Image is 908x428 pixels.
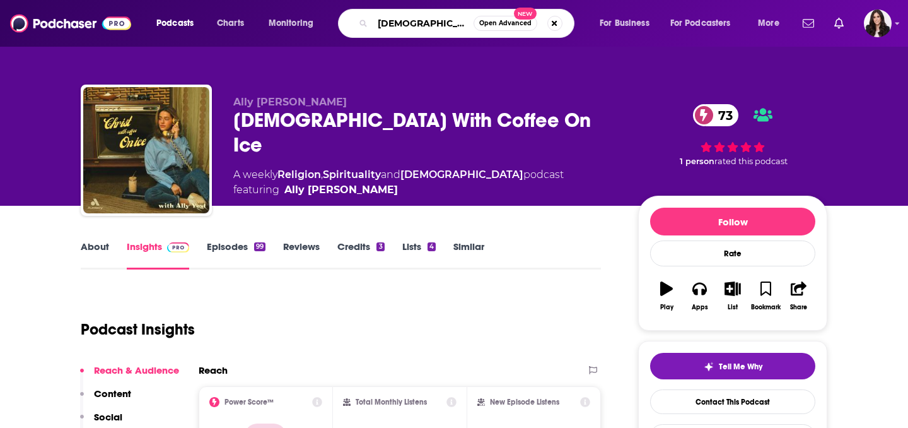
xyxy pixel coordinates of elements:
h2: Power Score™ [224,398,274,407]
img: Podchaser Pro [167,242,189,253]
h2: Total Monthly Listens [356,398,427,407]
span: Ally [PERSON_NAME] [233,96,347,108]
button: open menu [148,13,210,33]
span: rated this podcast [714,157,788,166]
div: Rate [650,241,815,266]
span: featuring [233,182,564,198]
img: tell me why sparkle [704,362,714,372]
button: Show profile menu [864,9,892,37]
span: Charts [217,15,244,32]
p: Social [94,411,122,423]
span: Logged in as RebeccaShapiro [864,9,892,37]
input: Search podcasts, credits, & more... [373,13,474,33]
a: [DEMOGRAPHIC_DATA] [400,169,523,181]
button: open menu [662,13,749,33]
div: A weekly podcast [233,167,564,198]
span: Open Advanced [479,20,532,27]
button: Share [783,273,815,319]
div: 3 [376,242,384,251]
img: Christ With Coffee On Ice [83,87,209,213]
div: Apps [692,304,708,311]
h2: New Episode Listens [490,398,559,407]
img: Podchaser - Follow, Share and Rate Podcasts [10,11,131,35]
h1: Podcast Insights [81,320,195,339]
button: Bookmark [749,273,782,319]
a: Credits3 [337,241,384,270]
span: 73 [706,104,739,126]
button: Play [650,273,683,319]
a: 73 [693,104,739,126]
div: Play [660,304,673,311]
h2: Reach [199,364,228,376]
span: More [758,15,779,32]
a: Episodes99 [207,241,265,270]
a: Show notifications dropdown [829,13,849,34]
button: Follow [650,208,815,235]
button: Content [80,388,131,411]
div: 73 1 personrated this podcast [638,96,827,175]
button: List [716,273,749,319]
a: Similar [453,241,484,270]
button: open menu [260,13,330,33]
span: Monitoring [269,15,313,32]
a: Reviews [283,241,320,270]
button: Open AdvancedNew [474,16,537,31]
span: , [321,169,323,181]
span: Podcasts [156,15,194,32]
button: Apps [683,273,716,319]
a: Show notifications dropdown [798,13,819,34]
button: tell me why sparkleTell Me Why [650,353,815,379]
span: Tell Me Why [719,362,762,372]
span: and [381,169,400,181]
div: Search podcasts, credits, & more... [350,9,586,38]
a: Ally Yost [284,182,398,198]
a: InsightsPodchaser Pro [127,241,189,270]
button: open menu [749,13,795,33]
img: User Profile [864,9,892,37]
div: 4 [428,242,436,251]
span: 1 person [680,157,714,166]
a: Contact This Podcast [650,389,815,414]
p: Content [94,388,131,400]
div: 99 [254,242,265,251]
button: Reach & Audience [80,364,179,388]
span: New [514,8,537,20]
a: About [81,241,109,270]
a: Spirituality [323,169,381,181]
div: Share [790,304,807,311]
button: open menu [591,13,665,33]
a: Religion [277,169,321,181]
div: Bookmark [751,304,781,311]
span: For Podcasters [670,15,731,32]
a: Lists4 [402,241,436,270]
div: List [728,304,738,311]
span: For Business [600,15,649,32]
a: Charts [209,13,252,33]
p: Reach & Audience [94,364,179,376]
